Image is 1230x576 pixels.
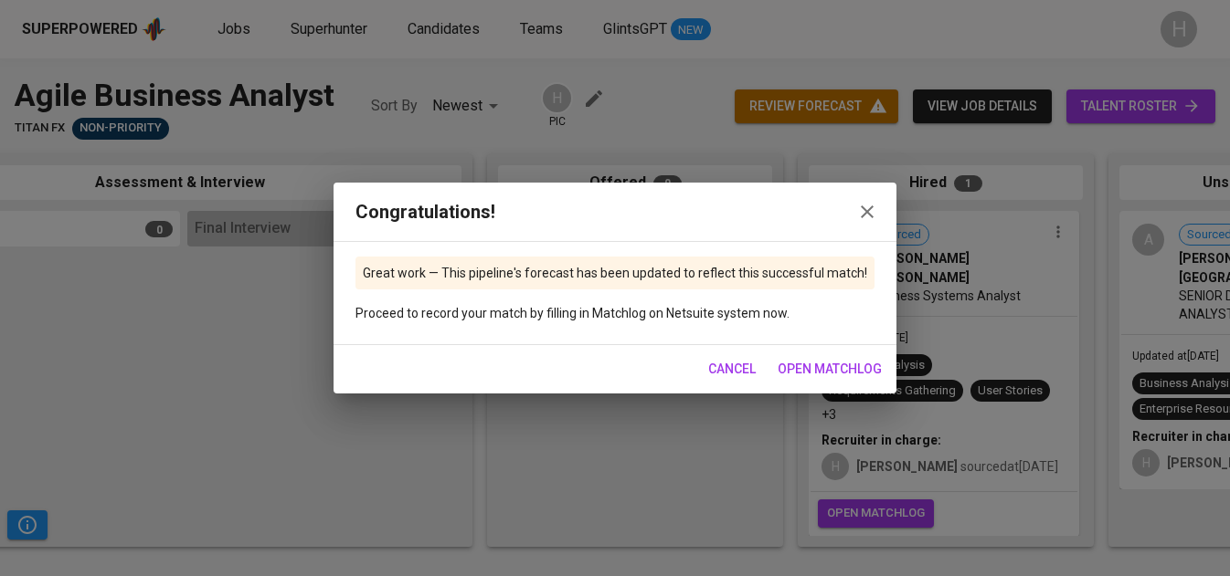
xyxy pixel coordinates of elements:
button: open matchlog [770,352,889,386]
button: Cancel [701,352,763,386]
span: open matchlog [778,358,882,381]
span: Cancel [708,358,756,381]
p: Great work — This pipeline's forecast has been updated to reflect this successful match! [363,264,867,282]
div: Congratulations! [355,197,875,226]
p: Proceed to record your match by filling in Matchlog on Netsuite system now. [355,304,875,322]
